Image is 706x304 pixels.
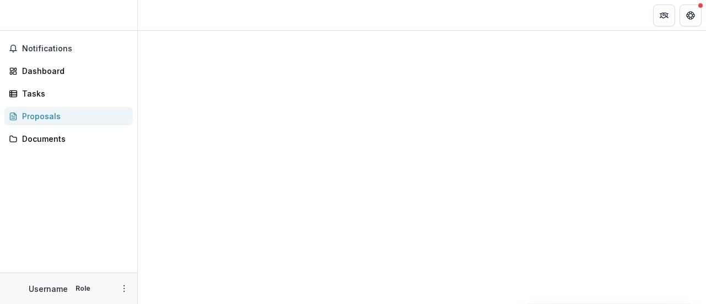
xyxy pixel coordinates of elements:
[4,40,133,57] button: Notifications
[653,4,675,26] button: Partners
[29,283,68,295] p: Username
[117,282,131,295] button: More
[4,62,133,80] a: Dashboard
[4,84,133,103] a: Tasks
[22,44,129,54] span: Notifications
[4,107,133,125] a: Proposals
[22,88,124,99] div: Tasks
[680,4,702,26] button: Get Help
[72,284,94,294] p: Role
[22,110,124,122] div: Proposals
[22,133,124,145] div: Documents
[22,65,124,77] div: Dashboard
[4,130,133,148] a: Documents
